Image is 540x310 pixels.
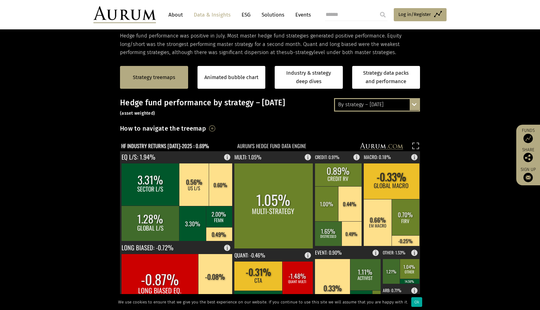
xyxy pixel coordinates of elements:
a: Events [292,9,311,21]
div: By strategy – [DATE] [335,99,419,110]
a: About [165,9,186,21]
span: Log in/Register [398,11,431,18]
a: Sign up [519,167,537,182]
img: Aurum [93,6,156,23]
a: Strategy treemaps [133,73,175,82]
img: Share this post [523,153,533,162]
a: ESG [238,9,254,21]
a: Industry & strategy deep dives [275,66,343,89]
span: sub-strategy [284,49,314,55]
a: Solutions [258,9,287,21]
div: Share [519,148,537,162]
a: Strategy data packs and performance [352,66,420,89]
p: Hedge fund performance was positive in July. Most master hedge fund strategies generated positive... [120,32,420,57]
a: Data & Insights [191,9,234,21]
a: Funds [519,128,537,143]
img: Access Funds [523,134,533,143]
small: (asset weighted) [120,111,155,116]
a: Log in/Register [394,8,447,21]
img: Sign up to our newsletter [523,173,533,182]
h3: How to navigate the treemap [120,123,206,134]
a: Animated bubble chart [204,73,258,82]
input: Submit [377,8,389,21]
div: Ok [411,297,422,307]
h3: Hedge fund performance by strategy – [DATE] [120,98,420,117]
